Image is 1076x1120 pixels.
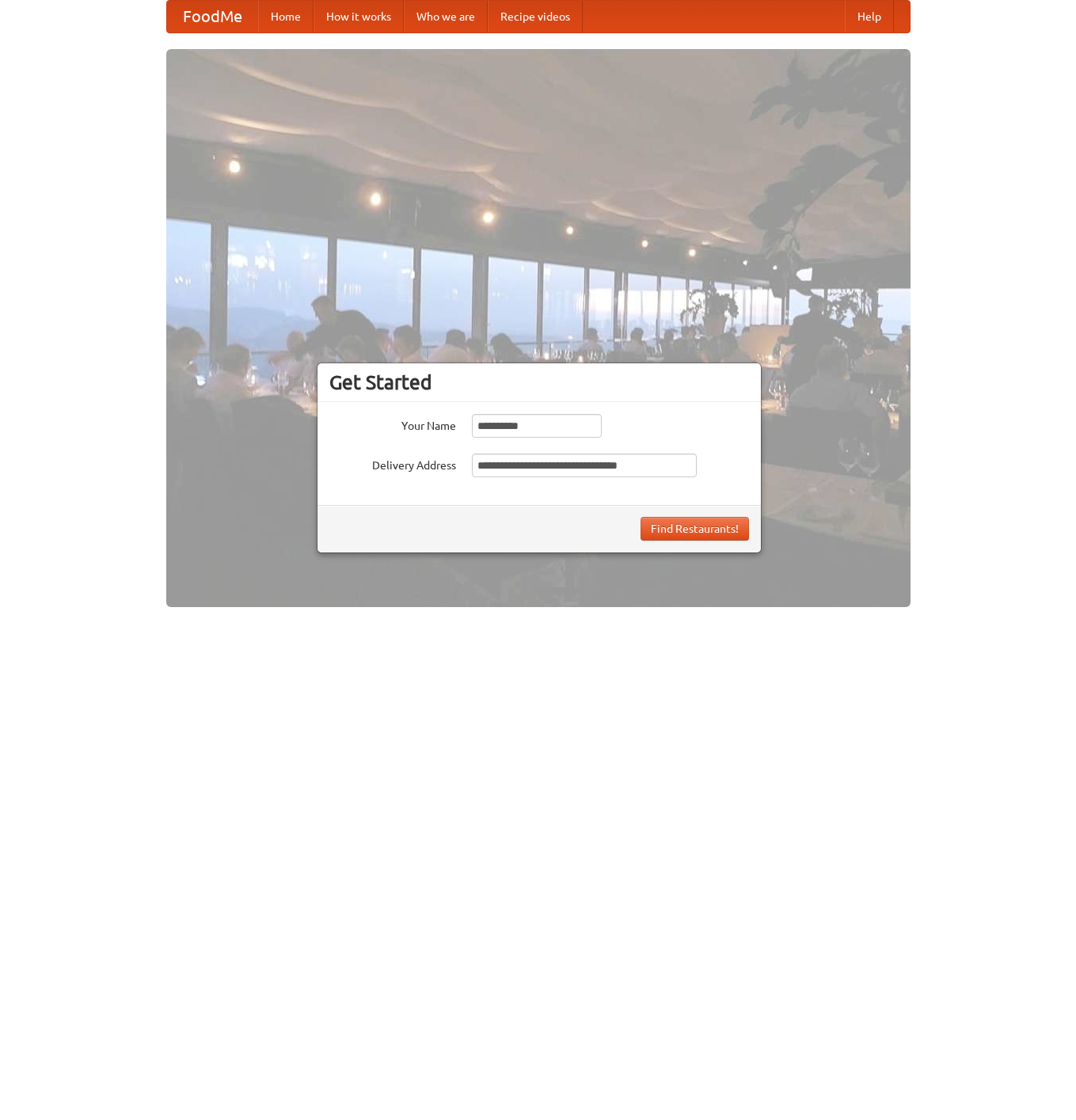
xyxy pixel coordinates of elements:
label: Your Name [329,414,456,434]
a: Recipe videos [488,1,583,32]
a: Who we are [404,1,488,32]
h3: Get Started [329,370,749,394]
a: How it works [314,1,404,32]
label: Delivery Address [329,454,456,473]
a: FoodMe [167,1,258,32]
button: Find Restaurants! [641,517,749,541]
a: Help [845,1,894,32]
a: Home [258,1,314,32]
